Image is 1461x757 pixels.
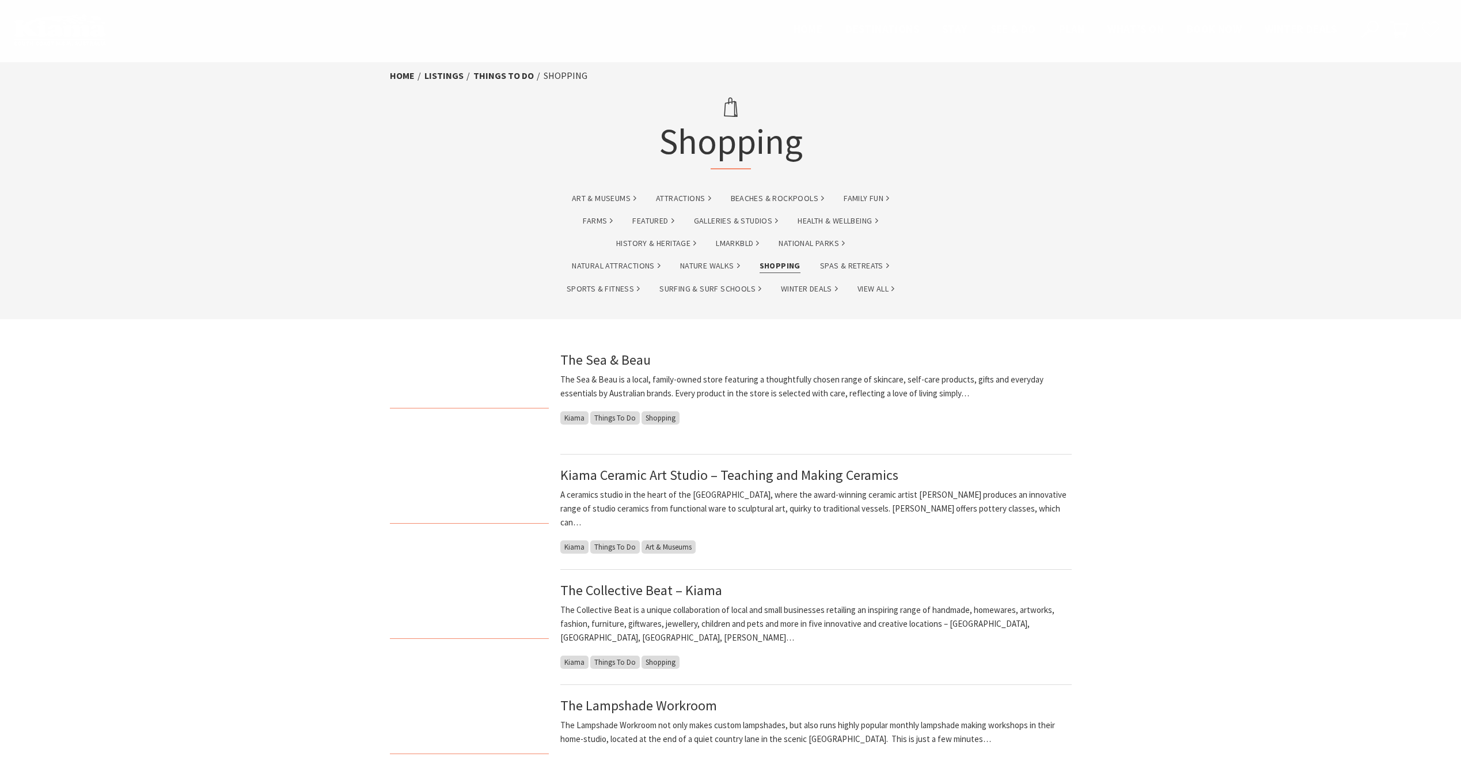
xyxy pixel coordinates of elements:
[560,656,589,669] span: Kiama
[567,282,640,296] a: Sports & Fitness
[572,192,636,205] a: Art & Museums
[694,214,779,228] a: Galleries & Studios
[656,192,711,205] a: Attractions
[560,411,589,425] span: Kiama
[560,488,1072,529] p: A ceramics studio in the heart of the [GEOGRAPHIC_DATA], where the award-winning ceramic artist [...
[844,192,889,205] a: Family Fun
[1107,22,1164,36] span: What’s On
[716,237,759,250] a: lmarkbld
[590,411,640,425] span: Things To Do
[659,89,803,169] h1: Shopping
[820,259,889,272] a: Spas & Retreats
[424,70,464,82] a: listings
[632,214,674,228] a: Featured
[560,351,651,369] a: The Sea & Beau
[590,540,640,554] span: Things To Do
[680,259,740,272] a: Nature Walks
[560,603,1072,645] p: The Collective Beat is a unique collaboration of local and small businesses retailing an inspirin...
[390,70,415,82] a: Home
[583,214,613,228] a: Farms
[845,22,919,36] span: Destinations
[590,656,640,669] span: Things To Do
[560,373,1072,400] p: The Sea & Beau is a local, family-owned store featuring a thoughtfully chosen range of skincare, ...
[560,466,898,484] a: Kiama Ceramic Art Studio – Teaching and Making Ceramics
[616,237,696,250] a: History & Heritage
[1265,22,1337,36] span: Winter Deals
[560,697,717,714] a: The Lampshade Workroom
[731,192,825,205] a: Beaches & Rockpools
[781,282,838,296] a: Winter Deals
[857,282,894,296] a: View All
[779,237,845,250] a: National Parks
[642,656,680,669] span: Shopping
[473,70,534,82] a: Things To Do
[642,540,696,554] span: Art & Museums
[782,20,1348,39] nav: Main Menu
[642,411,680,425] span: Shopping
[560,581,722,599] a: The Collective Beat – Kiama
[991,22,1036,36] span: See & Do
[560,718,1072,746] p: The Lampshade Workroom not only makes custom lampshades, but also runs highly popular monthly lam...
[572,259,661,272] a: Natural Attractions
[659,282,761,296] a: Surfing & Surf Schools
[560,540,589,554] span: Kiama
[1187,22,1242,36] span: Book now
[760,259,800,272] a: Shopping
[14,14,106,46] img: Kiama Logo
[794,22,823,36] span: Home
[942,22,967,36] span: Stay
[798,214,878,228] a: Health & Wellbeing
[544,69,587,84] li: Shopping
[1059,22,1085,36] span: Plan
